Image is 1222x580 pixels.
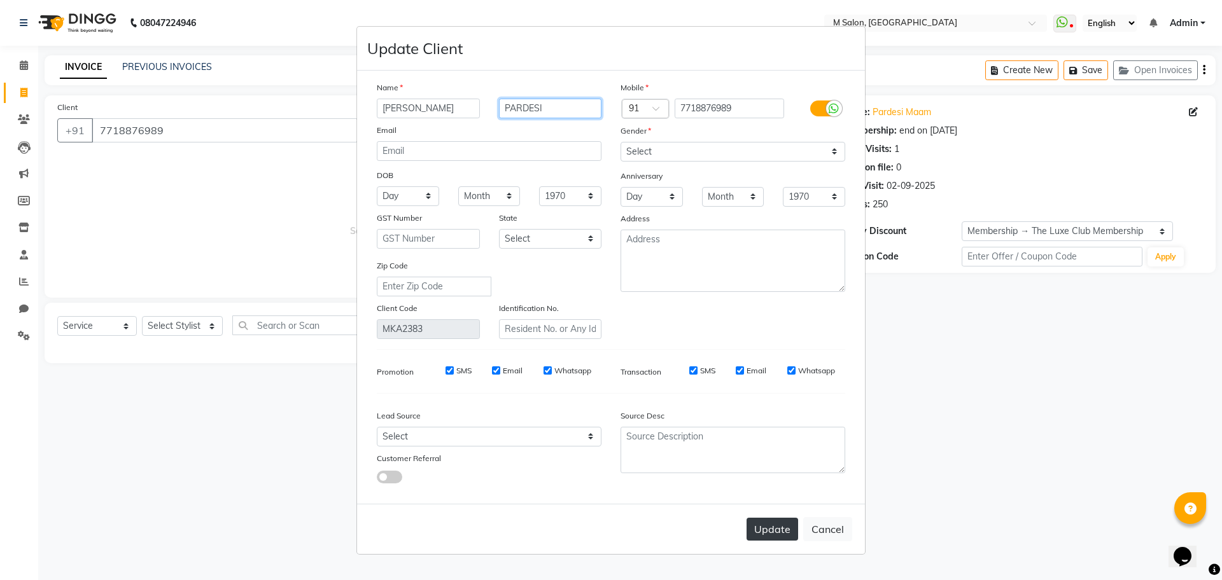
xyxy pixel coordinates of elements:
[621,125,651,137] label: Gender
[377,170,393,181] label: DOB
[377,260,408,272] label: Zip Code
[377,125,397,136] label: Email
[499,99,602,118] input: Last Name
[621,82,649,93] label: Mobile
[456,365,472,376] label: SMS
[499,303,559,314] label: Identification No.
[377,82,403,93] label: Name
[621,213,650,224] label: Address
[377,303,418,314] label: Client Code
[377,410,421,422] label: Lead Source
[621,410,664,422] label: Source Desc
[621,170,663,182] label: Anniversary
[554,365,591,376] label: Whatsapp
[1169,529,1209,567] iframe: chat widget
[499,212,517,224] label: State
[675,99,785,118] input: Mobile
[377,319,480,339] input: Client Code
[700,365,715,376] label: SMS
[377,453,441,464] label: Customer Referral
[499,319,602,339] input: Resident No. or Any Id
[798,365,835,376] label: Whatsapp
[503,365,523,376] label: Email
[377,229,480,249] input: GST Number
[377,141,601,161] input: Email
[377,99,480,118] input: First Name
[747,365,766,376] label: Email
[803,517,852,541] button: Cancel
[367,37,463,60] h4: Update Client
[377,212,422,224] label: GST Number
[377,366,414,378] label: Promotion
[621,366,661,378] label: Transaction
[747,518,798,541] button: Update
[377,277,491,296] input: Enter Zip Code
